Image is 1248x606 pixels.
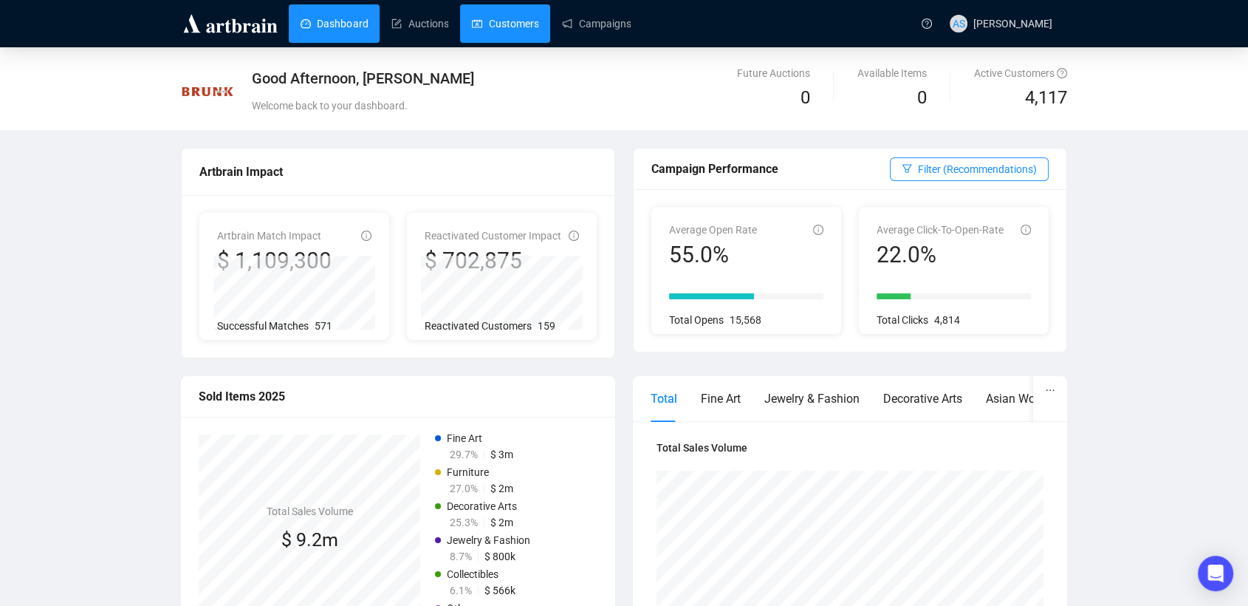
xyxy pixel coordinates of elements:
span: Average Click-To-Open-Rate [877,224,1004,236]
span: 8.7% [450,551,472,562]
span: 4,117 [1025,84,1067,112]
span: info-circle [813,225,823,235]
span: Successful Matches [217,320,309,332]
span: Average Open Rate [669,224,757,236]
span: $ 566k [484,585,515,596]
span: question-circle [922,18,932,29]
span: 15,568 [730,314,761,326]
span: 0 [917,87,927,108]
span: Total Opens [669,314,724,326]
div: Future Auctions [737,65,810,81]
span: ellipsis [1045,385,1055,395]
img: Brunk_logo_primary.png [182,66,233,118]
span: Decorative Arts [447,500,517,512]
span: $ 800k [484,551,515,562]
span: Active Customers [974,67,1067,79]
div: $ 1,109,300 [217,247,332,275]
span: 159 [538,320,555,332]
span: Reactivated Customers [425,320,532,332]
a: Customers [472,4,538,43]
div: Artbrain Impact [199,163,597,181]
a: Auctions [391,4,448,43]
span: $ 2m [490,517,513,528]
span: 27.0% [450,483,478,494]
span: info-circle [1021,225,1031,235]
a: Campaigns [562,4,631,43]
span: info-circle [569,231,579,241]
span: 4,814 [934,314,960,326]
img: logo [181,12,280,35]
span: 6.1% [450,585,472,596]
span: info-circle [361,231,371,241]
button: ellipsis [1033,376,1067,404]
div: Available Items [857,65,927,81]
h4: Total Sales Volume [267,503,353,520]
span: Fine Art [447,432,482,444]
span: Jewelry & Fashion [447,534,530,546]
button: Filter (Recommendations) [890,157,1049,181]
a: Dashboard [301,4,368,43]
div: 55.0% [669,241,757,269]
span: filter [902,163,912,174]
div: Sold Items 2025 [199,387,597,406]
div: Decorative Arts [883,389,962,408]
span: Collectibles [447,568,498,580]
span: Total Clicks [877,314,928,326]
span: $ 9.2m [281,529,338,551]
div: 22.0% [877,241,1004,269]
span: $ 3m [490,449,513,460]
div: Welcome back to your dashboard. [252,98,768,114]
span: 25.3% [450,517,478,528]
div: Campaign Performance [651,160,890,178]
span: $ 2m [490,483,513,494]
span: [PERSON_NAME] [973,18,1052,30]
div: Open Intercom Messenger [1198,556,1233,591]
span: 29.7% [450,449,478,460]
span: Reactivated Customer Impact [425,230,561,242]
div: $ 702,875 [425,247,561,275]
span: AS [953,16,965,32]
div: Total [651,389,677,408]
div: Jewelry & Fashion [764,389,860,408]
div: Asian Works of Art [986,389,1083,408]
h4: Total Sales Volume [656,440,1043,456]
span: 0 [800,87,810,108]
span: Furniture [447,466,489,478]
span: 571 [315,320,332,332]
div: Good Afternoon, [PERSON_NAME] [252,68,768,89]
span: question-circle [1057,68,1067,78]
div: Fine Art [701,389,741,408]
span: Artbrain Match Impact [217,230,321,242]
span: Filter (Recommendations) [918,161,1037,177]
